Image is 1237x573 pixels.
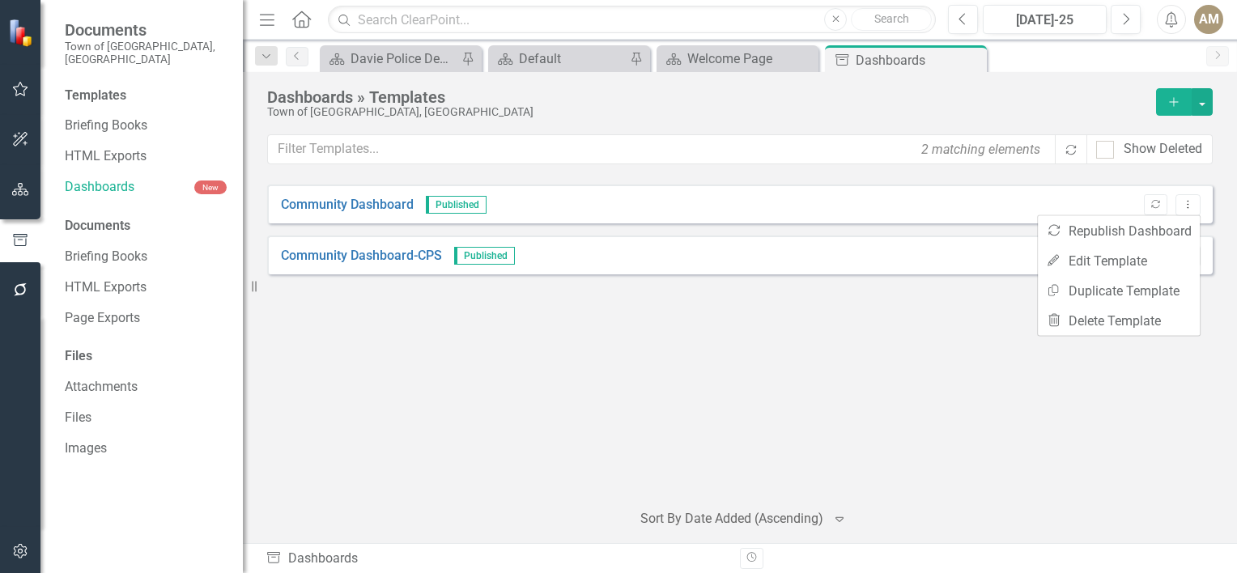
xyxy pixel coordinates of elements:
[267,106,1148,118] div: Town of [GEOGRAPHIC_DATA], [GEOGRAPHIC_DATA]
[65,87,227,105] div: Templates
[65,40,227,66] small: Town of [GEOGRAPHIC_DATA], [GEOGRAPHIC_DATA]
[917,136,1044,163] div: 2 matching elements
[874,12,909,25] span: Search
[1194,5,1223,34] button: AM
[65,217,227,236] div: Documents
[988,11,1101,30] div: [DATE]-25
[426,196,487,214] span: Published
[519,49,626,69] div: Default
[1038,216,1200,246] a: Republish Dashboard
[267,134,1056,164] input: Filter Templates...
[1038,306,1200,336] a: Delete Template
[65,347,227,366] div: Files
[266,550,728,568] div: Dashboards
[351,49,457,69] div: Davie Police Department
[856,50,983,70] div: Dashboards
[328,6,936,34] input: Search ClearPoint...
[65,147,227,166] a: HTML Exports
[1038,246,1200,276] a: Edit Template
[65,248,227,266] a: Briefing Books
[65,309,227,328] a: Page Exports
[65,117,227,135] a: Briefing Books
[324,49,457,69] a: Davie Police Department
[687,49,814,69] div: Welcome Page
[1124,140,1202,159] div: Show Deleted
[65,20,227,40] span: Documents
[65,278,227,297] a: HTML Exports
[492,49,626,69] a: Default
[454,247,515,265] span: Published
[8,19,36,47] img: ClearPoint Strategy
[1038,276,1200,306] a: Duplicate Template
[65,178,194,197] a: Dashboards
[851,8,932,31] button: Search
[281,247,442,265] a: Community Dashboard-CPS
[65,409,227,427] a: Files
[983,5,1107,34] button: [DATE]-25
[661,49,814,69] a: Welcome Page
[65,439,227,458] a: Images
[65,378,227,397] a: Attachments
[267,88,1148,106] div: Dashboards » Templates
[281,196,414,214] a: Community Dashboard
